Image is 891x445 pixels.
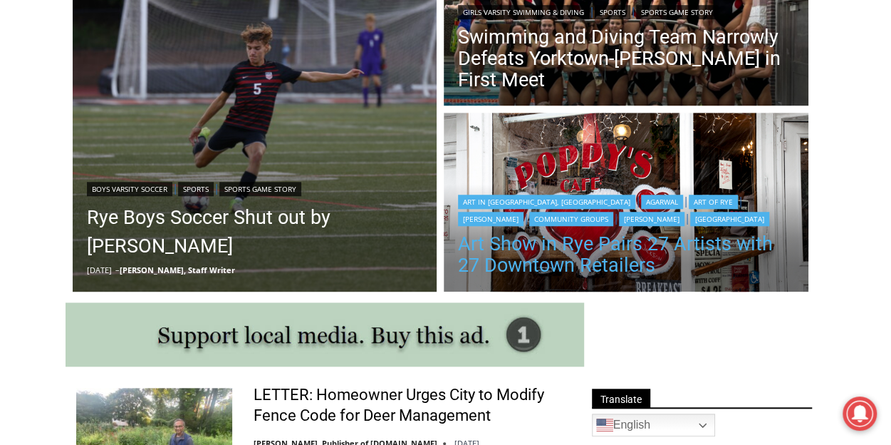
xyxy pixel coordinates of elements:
[592,414,715,436] a: English
[458,192,794,226] div: | | | | | |
[150,121,156,135] div: 2
[458,195,635,209] a: Art in [GEOGRAPHIC_DATA], [GEOGRAPHIC_DATA]
[641,195,683,209] a: Agarwal
[1,143,143,178] a: Open Tues. - Sun. [PHONE_NUMBER]
[444,113,808,295] img: (PHOTO: Poppy's Cafe. The window of this beloved Rye staple is painted for different events throu...
[636,5,718,19] a: Sports Game Story
[458,5,589,19] a: Girls Varsity Swimming & Diving
[372,142,660,174] span: Intern @ [DOMAIN_NAME]
[1,142,213,178] a: [PERSON_NAME] Read Sanctuary Fall Fest: [DATE]
[150,42,206,117] div: Birds of Prey: Falcon and hawk demos
[690,212,769,226] a: [GEOGRAPHIC_DATA]
[254,385,566,426] a: LETTER: Homeowner Urges City to Modify Fence Code for Deer Management
[458,2,794,19] div: | |
[343,138,690,178] a: Intern @ [DOMAIN_NAME]
[458,212,523,226] a: [PERSON_NAME]
[160,121,163,135] div: /
[458,26,794,91] a: Swimming and Diving Team Narrowly Defeats Yorktown-[PERSON_NAME] in First Meet
[115,265,120,275] span: –
[619,212,684,226] a: [PERSON_NAME]
[592,389,650,408] span: Translate
[66,302,584,367] img: support local media, buy this ad
[360,1,673,138] div: "The first chef I interviewed talked about coming to [GEOGRAPHIC_DATA] from [GEOGRAPHIC_DATA] in ...
[167,121,173,135] div: 6
[529,212,613,226] a: Community Groups
[178,182,214,196] a: Sports
[87,179,423,196] div: | |
[147,89,209,170] div: "clearly one of the favorites in the [GEOGRAPHIC_DATA] neighborhood"
[87,203,423,260] a: Rye Boys Soccer Shut out by [PERSON_NAME]
[596,416,613,434] img: en
[219,182,301,196] a: Sports Game Story
[120,265,235,275] a: [PERSON_NAME], Staff Writer
[458,233,794,276] a: Art Show in Rye Pairs 27 Artists with 27 Downtown Retailers
[689,195,738,209] a: Art of Rye
[595,5,630,19] a: Sports
[87,265,112,275] time: [DATE]
[11,143,189,176] h4: [PERSON_NAME] Read Sanctuary Fall Fest: [DATE]
[4,147,140,201] span: Open Tues. - Sun. [PHONE_NUMBER]
[444,113,808,295] a: Read More Art Show in Rye Pairs 27 Artists with 27 Downtown Retailers
[87,182,172,196] a: Boys Varsity Soccer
